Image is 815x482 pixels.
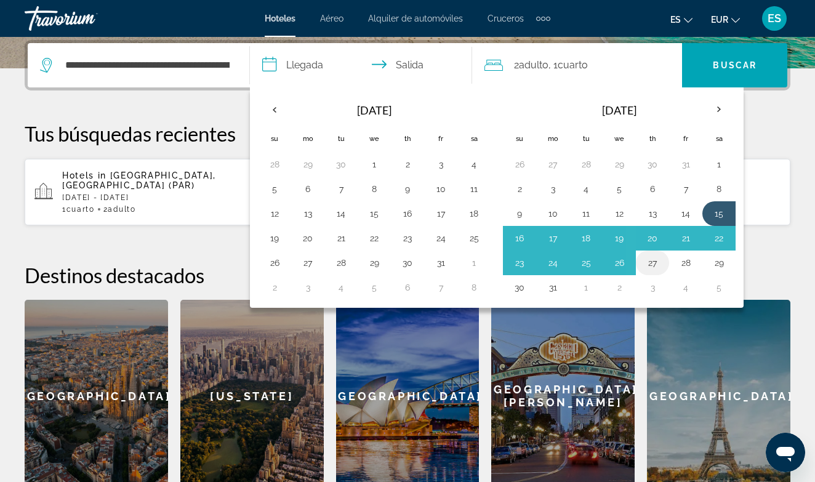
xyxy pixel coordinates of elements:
button: Day 18 [576,230,596,247]
button: Day 16 [510,230,529,247]
input: Search hotel destination [64,56,231,74]
button: Day 5 [709,279,729,296]
button: Day 3 [298,279,318,296]
button: Day 1 [709,156,729,173]
span: Adulto [108,205,135,214]
button: Day 14 [676,205,696,222]
button: Day 7 [331,180,351,198]
span: [GEOGRAPHIC_DATA], [GEOGRAPHIC_DATA] (PAR) [62,171,216,190]
a: Cruceros [488,14,524,23]
button: Day 11 [576,205,596,222]
button: Day 17 [543,230,563,247]
a: Hoteles [265,14,295,23]
span: Alquiler de automóviles [368,14,463,23]
button: Hotels in [GEOGRAPHIC_DATA], [GEOGRAPHIC_DATA] (PAR)[DATE] - [DATE]1Cuarto2Adulto [25,158,271,226]
button: Day 27 [298,254,318,271]
button: Day 28 [265,156,284,173]
button: Search [682,43,787,87]
button: Day 30 [331,156,351,173]
button: Day 4 [464,156,484,173]
button: User Menu [758,6,790,31]
button: Day 30 [643,156,662,173]
table: Right calendar grid [503,95,736,300]
button: Day 24 [431,230,451,247]
button: Day 26 [609,254,629,271]
button: Day 28 [576,156,596,173]
button: Day 17 [431,205,451,222]
span: 2 [103,205,136,214]
span: 1 [62,205,95,214]
button: Day 15 [364,205,384,222]
button: Day 27 [643,254,662,271]
button: Day 22 [364,230,384,247]
button: Day 12 [609,205,629,222]
button: Day 31 [431,254,451,271]
span: , 1 [548,57,588,74]
h2: Destinos destacados [25,263,790,287]
span: ES [768,12,781,25]
button: Day 30 [398,254,417,271]
button: Day 24 [543,254,563,271]
button: Change language [670,10,693,28]
button: Day 4 [576,180,596,198]
button: Previous month [258,95,291,124]
button: Day 8 [364,180,384,198]
button: Day 6 [398,279,417,296]
button: Day 30 [510,279,529,296]
table: Left calendar grid [258,95,491,300]
button: Day 4 [331,279,351,296]
button: Day 15 [709,205,729,222]
span: Hotels in [62,171,106,180]
button: Day 12 [265,205,284,222]
button: Day 4 [676,279,696,296]
button: Day 21 [676,230,696,247]
th: [DATE] [291,95,457,125]
button: Select check in and out date [250,43,472,87]
p: Tus búsquedas recientes [25,121,790,146]
button: Day 18 [464,205,484,222]
button: Day 5 [265,180,284,198]
button: Day 26 [510,156,529,173]
button: Day 1 [464,254,484,271]
button: Day 31 [676,156,696,173]
button: Day 8 [709,180,729,198]
button: Day 11 [464,180,484,198]
button: Day 29 [609,156,629,173]
button: Day 13 [298,205,318,222]
button: Day 6 [643,180,662,198]
button: Day 29 [364,254,384,271]
th: [DATE] [536,95,702,125]
button: Day 28 [331,254,351,271]
button: Day 29 [709,254,729,271]
button: Day 29 [298,156,318,173]
button: Day 2 [265,279,284,296]
span: Cuarto [558,59,588,71]
a: Travorium [25,2,148,34]
div: Search widget [28,43,787,87]
button: Day 3 [643,279,662,296]
button: Day 25 [464,230,484,247]
button: Next month [702,95,736,124]
button: Day 25 [576,254,596,271]
button: Day 19 [265,230,284,247]
a: Aéreo [320,14,343,23]
span: 2 [514,57,548,74]
button: Day 6 [298,180,318,198]
button: Extra navigation items [536,9,550,28]
button: Day 8 [464,279,484,296]
button: Day 3 [543,180,563,198]
button: Day 19 [609,230,629,247]
button: Day 20 [298,230,318,247]
button: Day 21 [331,230,351,247]
button: Day 10 [543,205,563,222]
button: Day 26 [265,254,284,271]
button: Day 27 [543,156,563,173]
button: Day 31 [543,279,563,296]
button: Day 14 [331,205,351,222]
span: es [670,15,681,25]
button: Day 3 [431,156,451,173]
span: Adulto [519,59,548,71]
